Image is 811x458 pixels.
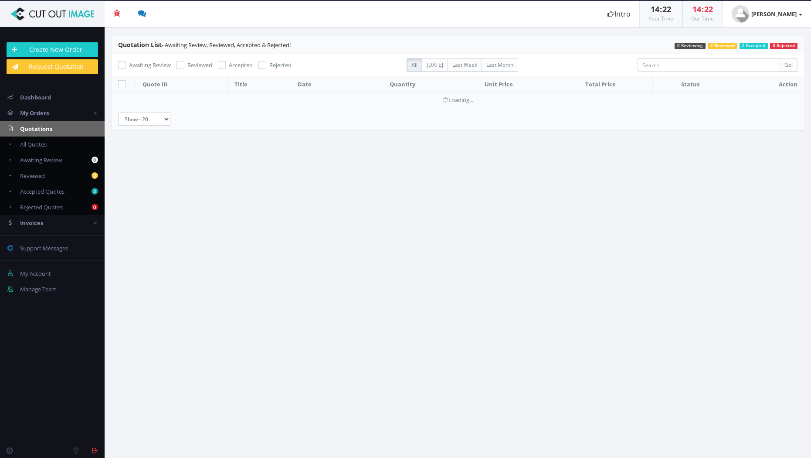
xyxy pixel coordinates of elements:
span: Awaiting Review [129,61,171,69]
span: 2 Reviewed [708,43,737,49]
b: 0 [92,204,98,210]
button: Go! [780,58,797,72]
b: 0 [92,157,98,163]
img: user_default.jpg [732,5,749,23]
span: Awaiting Review [20,156,62,164]
span: Total Price [585,80,616,88]
span: 0 Rejected [770,43,797,49]
th: Action [728,76,804,92]
span: Reviewed [20,172,45,180]
small: Our Time [691,15,714,22]
span: Rejected Quotes [20,203,63,211]
span: 22 [662,4,671,14]
span: Manage Team [20,285,57,293]
span: Quantity [390,80,415,88]
a: [PERSON_NAME] [723,1,811,27]
th: Title [228,76,291,92]
b: 2 [92,172,98,179]
span: My Account [20,270,51,277]
span: 22 [704,4,713,14]
a: Intro [599,1,639,27]
small: Your Time [648,15,673,22]
span: Quotations [20,125,52,133]
span: 0 Reviewing [675,43,706,49]
img: Cut Out Image [7,7,98,21]
span: - Awaiting Review, Reviewed, Accepted & Rejected! [118,41,291,49]
th: Status [652,76,728,92]
span: Dashboard [20,93,51,101]
span: Accepted [229,61,253,69]
td: Loading... [112,92,804,108]
label: Last Month [482,58,518,72]
th: Quote ID [136,76,228,92]
span: Invoices [20,219,43,227]
span: Rejected [269,61,292,69]
strong: [PERSON_NAME] [751,10,797,18]
a: Create New Order [7,42,98,57]
b: 2 [92,188,98,195]
a: Request Quotation [7,59,98,74]
span: Accepted Quotes [20,188,64,195]
label: [DATE] [422,58,448,72]
span: 14 [651,4,659,14]
span: 14 [692,4,701,14]
label: Last Week [448,58,482,72]
input: Search [638,58,780,72]
span: : [659,4,662,14]
span: Unit Price [485,80,513,88]
span: My Orders [20,109,49,117]
th: Date [291,76,356,92]
span: : [701,4,704,14]
span: All Quotes [20,140,47,148]
span: 2 Accepted [740,43,768,49]
span: Support Messages [20,244,68,252]
label: All [407,58,422,72]
span: Quotation List [118,41,162,49]
span: Reviewed [187,61,212,69]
